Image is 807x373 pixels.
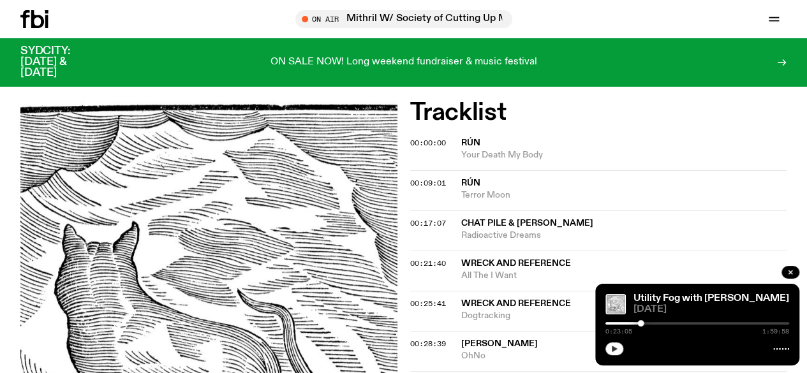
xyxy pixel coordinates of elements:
span: Dogtracking [461,310,787,322]
span: Your Death My Body [461,149,787,161]
button: 00:17:07 [410,220,446,227]
span: [PERSON_NAME] [461,339,538,348]
span: 00:17:07 [410,218,446,228]
span: [DATE] [633,305,789,314]
span: OhNo [461,350,787,362]
span: All The I Want [461,270,787,282]
span: Rún [461,179,480,187]
span: 00:00:00 [410,138,446,148]
button: 00:25:41 [410,300,446,307]
span: Radioactive Dreams [461,230,787,242]
button: On AirMithril W/ Society of Cutting Up Men (S.C.U.M) - Guest Programming!! [295,10,512,28]
h2: Tracklist [410,101,787,124]
button: 00:21:40 [410,260,446,267]
span: 00:25:41 [410,298,446,309]
span: Rún [461,138,480,147]
span: 0:23:05 [605,328,632,335]
button: 00:28:39 [410,340,446,347]
button: 00:09:01 [410,180,446,187]
span: Terror Moon [461,189,787,201]
h3: SYDCITY: [DATE] & [DATE] [20,46,102,78]
span: 00:09:01 [410,178,446,188]
span: Wreck and Reference [461,299,571,308]
p: ON SALE NOW! Long weekend fundraiser & music festival [270,57,537,68]
span: Wreck and Reference [461,259,571,268]
a: Utility Fog with [PERSON_NAME] [633,293,789,304]
img: Cover for Kansai Bruises by Valentina Magaletti & YPY [605,294,626,314]
button: 00:00:00 [410,140,446,147]
span: 00:28:39 [410,339,446,349]
span: Chat Pile & [PERSON_NAME] [461,219,593,228]
span: 1:59:58 [762,328,789,335]
span: 00:21:40 [410,258,446,268]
